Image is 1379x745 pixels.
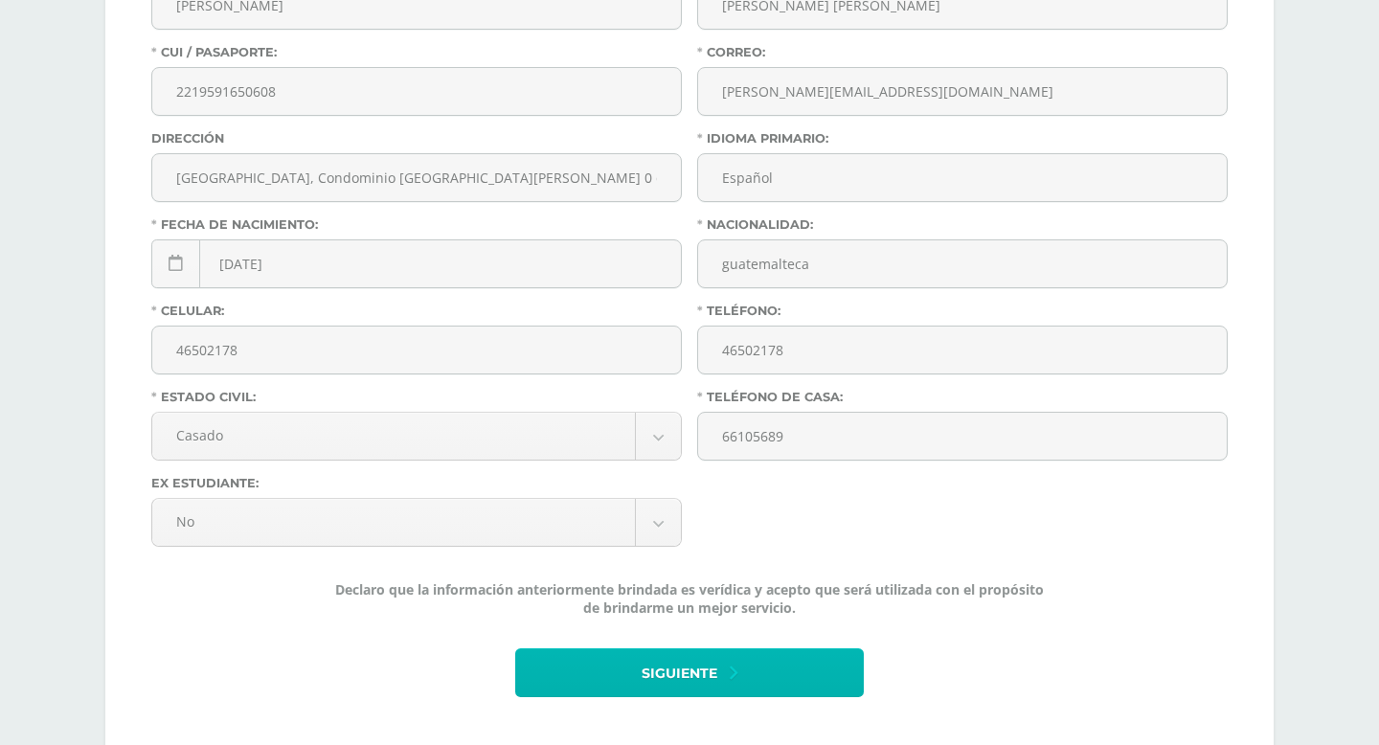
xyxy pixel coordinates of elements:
[176,413,611,458] span: Casado
[697,304,1228,318] label: Teléfono:
[152,240,681,287] input: Fecha de nacimiento
[698,327,1227,373] input: Teléfono
[698,68,1227,115] input: Correo
[151,45,682,59] label: CUI / Pasaporte:
[642,650,717,697] span: Siguiente
[151,304,682,318] label: Celular:
[333,580,1046,617] span: Declaro que la información anteriormente brindada es verídica y acepto que será utilizada con el ...
[697,131,1228,146] label: Idioma Primario:
[152,327,681,373] input: Celular
[698,240,1227,287] input: Nacionalidad
[698,154,1227,201] input: Idioma Primario
[152,68,681,115] input: CUI / Pasaporte
[151,131,682,146] label: Dirección
[697,390,1228,404] label: Teléfono de Casa:
[697,217,1228,232] label: Nacionalidad:
[151,390,682,404] label: Estado civil:
[152,413,681,460] a: Casado
[698,413,1227,460] input: Teléfono de Casa
[151,217,682,232] label: Fecha de nacimiento:
[176,499,611,544] span: No
[697,45,1228,59] label: Correo:
[152,154,681,201] input: Ej. 6 Avenida B-34
[515,648,864,697] button: Siguiente
[151,476,682,490] label: Ex estudiante:
[152,499,681,546] a: No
